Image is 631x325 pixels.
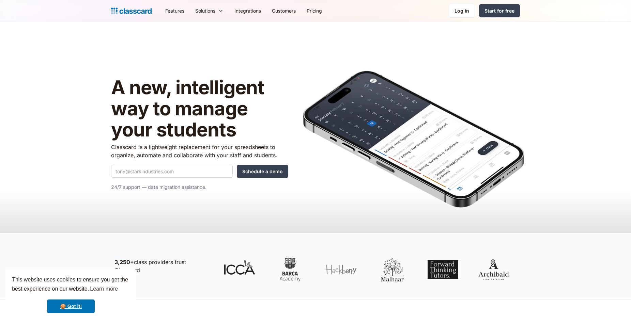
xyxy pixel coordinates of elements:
[114,259,134,265] strong: 3,250+
[111,183,288,191] p: 24/7 support — data migration assistance.
[237,165,288,178] input: Schedule a demo
[12,276,130,294] span: This website uses cookies to ensure you get the best experience on our website.
[111,6,152,16] a: Logo
[5,269,136,320] div: cookieconsent
[455,7,469,14] div: Log in
[89,284,119,294] a: learn more about cookies
[266,3,301,18] a: Customers
[111,143,288,159] p: Classcard is a lightweight replacement for your spreadsheets to organize, automate and collaborat...
[111,165,233,178] input: tony@starkindustries.com
[111,77,288,140] h1: A new, intelligent way to manage your students
[160,3,190,18] a: Features
[229,3,266,18] a: Integrations
[190,3,229,18] div: Solutions
[111,165,288,178] form: Quick Demo Form
[195,7,215,14] div: Solutions
[301,3,327,18] a: Pricing
[47,299,95,313] a: dismiss cookie message
[479,4,520,17] a: Start for free
[114,258,210,274] p: class providers trust Classcard
[484,7,514,14] div: Start for free
[449,4,475,18] a: Log in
